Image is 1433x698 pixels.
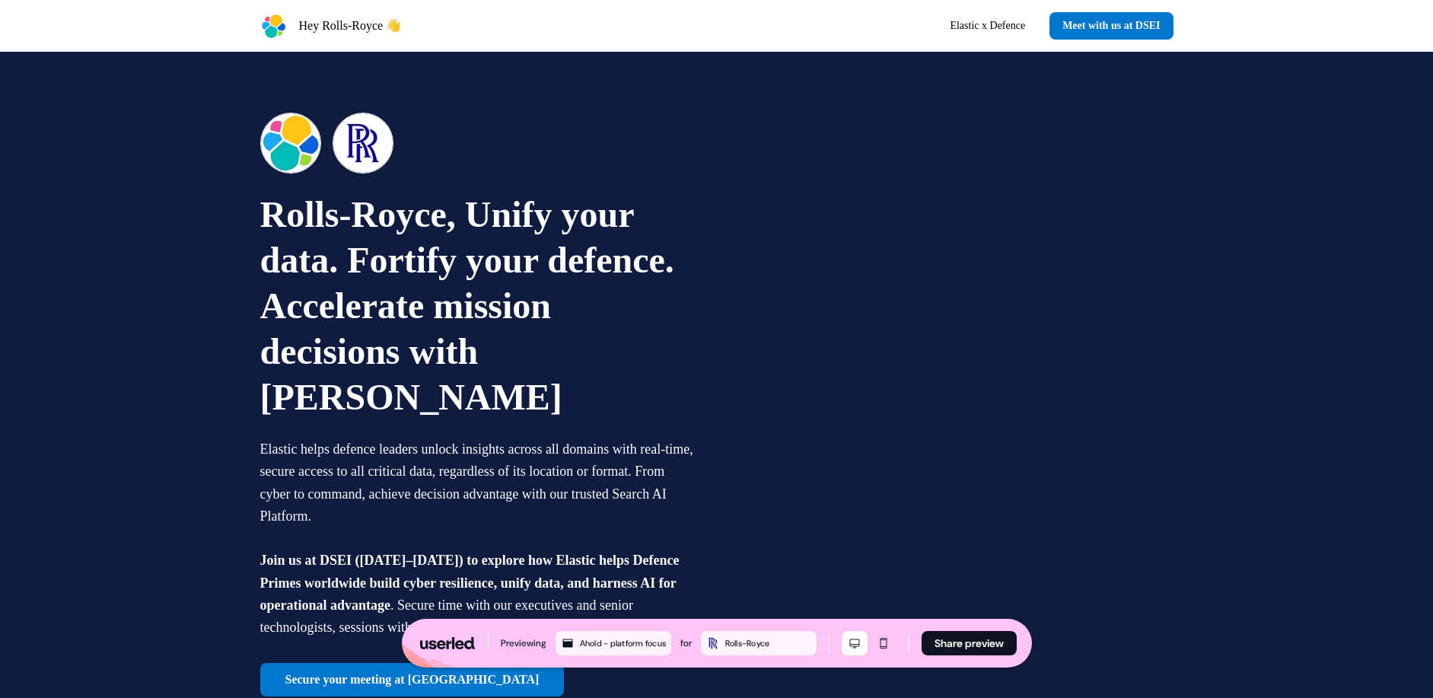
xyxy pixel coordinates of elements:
[260,192,696,420] p: Rolls-Royce, Unify your data. Fortify your defence. Accelerate mission decisions with [PERSON_NAME]
[725,636,814,650] div: Rolls-Royce
[871,631,896,655] button: Mobile mode
[680,636,692,651] div: for
[580,636,668,650] div: Ahold - platform focus
[922,631,1017,655] button: Share preview
[299,17,402,35] p: Hey Rolls-Royce 👋
[501,636,546,651] div: Previewing
[938,12,1037,40] a: Elastic x Defence
[260,663,565,696] a: Secure your meeting at [GEOGRAPHIC_DATA]
[260,441,693,524] span: Elastic helps defence leaders unlock insights across all domains with real-time, secure access to...
[842,631,868,655] button: Desktop mode
[260,553,680,613] span: Join us at DSEI ([DATE]–[DATE]) to explore how Elastic helps Defence Primes worldwide build cyber...
[260,598,633,635] span: . Secure time with our executives and senior technologists, sessions with our team of experts are...
[1049,12,1173,40] a: Meet with us at DSEI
